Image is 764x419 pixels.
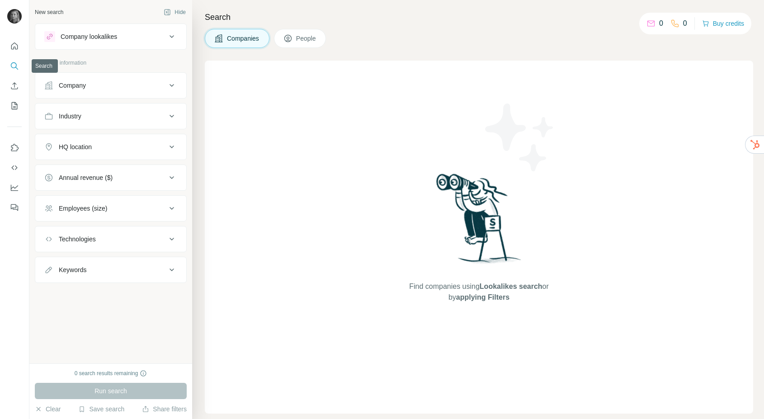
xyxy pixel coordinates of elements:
button: Employees (size) [35,198,186,219]
div: Employees (size) [59,204,107,213]
button: My lists [7,98,22,114]
div: Technologies [59,235,96,244]
button: Quick start [7,38,22,54]
p: 0 [683,18,687,29]
div: 0 search results remaining [75,369,147,377]
div: Annual revenue ($) [59,173,113,182]
button: Share filters [142,405,187,414]
img: Surfe Illustration - Woman searching with binoculars [432,171,526,272]
div: HQ location [59,142,92,151]
div: Company lookalikes [61,32,117,41]
button: Industry [35,105,186,127]
button: Technologies [35,228,186,250]
span: Companies [227,34,260,43]
div: New search [35,8,63,16]
button: Buy credits [702,17,744,30]
h4: Search [205,11,753,24]
button: Keywords [35,259,186,281]
div: Industry [59,112,81,121]
button: Enrich CSV [7,78,22,94]
button: Company lookalikes [35,26,186,47]
img: Surfe Illustration - Stars [479,97,561,178]
button: Search [7,58,22,74]
img: Avatar [7,9,22,24]
button: Feedback [7,199,22,216]
div: Keywords [59,265,86,274]
button: Save search [78,405,124,414]
span: applying Filters [456,293,509,301]
span: People [296,34,317,43]
button: Dashboard [7,179,22,196]
button: Clear [35,405,61,414]
button: Annual revenue ($) [35,167,186,188]
button: HQ location [35,136,186,158]
p: Company information [35,59,187,67]
button: Use Surfe API [7,160,22,176]
span: Lookalikes search [480,282,542,290]
button: Hide [157,5,192,19]
button: Use Surfe on LinkedIn [7,140,22,156]
div: Company [59,81,86,90]
button: Company [35,75,186,96]
p: 0 [659,18,663,29]
span: Find companies using or by [406,281,551,303]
